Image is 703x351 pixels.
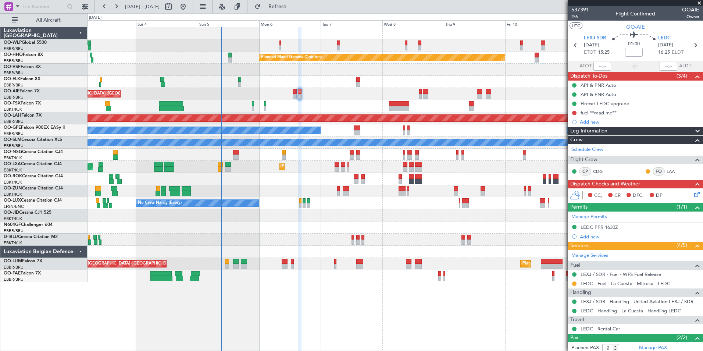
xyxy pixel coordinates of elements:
span: 16:25 [658,49,670,56]
a: N604GFChallenger 604 [4,223,53,227]
div: CP [579,167,591,175]
span: OO-LAH [4,113,21,118]
span: [DATE] [658,42,673,49]
span: Permits [570,203,588,212]
a: OO-LXACessna Citation CJ4 [4,162,62,166]
span: ALDT [679,63,691,70]
span: OO-ROK [4,174,22,178]
span: D-IBLU [4,235,18,239]
input: --:-- [593,62,611,71]
span: ATOT [579,63,592,70]
span: Pax [570,334,578,342]
a: CDG [593,168,610,175]
a: EBBR/BRU [4,46,24,52]
div: API & PNR Auto [581,91,616,97]
a: OO-FAEFalcon 7X [4,271,41,276]
a: OO-WLPGlobal 5500 [4,40,47,45]
span: OO-JID [4,210,19,215]
span: Flight Crew [570,156,597,164]
span: Crew [570,136,583,144]
a: EBBR/BRU [4,82,24,88]
a: Manage Permits [571,213,607,221]
span: Fuel [570,261,580,270]
a: EBKT/KJK [4,240,22,246]
span: Refresh [262,4,293,9]
span: OO-ZUN [4,186,22,191]
span: 15:25 [598,49,610,56]
a: OO-HHOFalcon 8X [4,53,43,57]
div: LEDC PPR 1630Z [581,224,618,230]
div: Mon 6 [259,20,321,27]
span: [DATE] [584,42,599,49]
a: OO-FSXFalcon 7X [4,101,41,106]
span: OO-AIE [626,23,645,31]
span: Services [570,242,589,250]
a: EBBR/BRU [4,58,24,64]
span: Travel [570,316,584,324]
div: API & PNR Auto [581,82,616,88]
span: Handling [570,288,591,297]
span: [DATE] - [DATE] [125,3,160,10]
div: Flight Confirmed [615,10,655,18]
a: LAA [667,168,683,175]
div: No Crew Nancy (Essey) [138,198,182,209]
span: 537391 [571,6,589,14]
div: [DATE] [89,15,101,21]
div: Fri 10 [505,20,567,27]
a: OO-LUMFalcon 7X [4,259,42,263]
span: (2/2) [677,334,687,341]
a: LFSN/ENC [4,204,24,209]
span: All Aircraft [19,18,78,23]
a: OO-NSGCessna Citation CJ4 [4,150,63,154]
span: OO-FAE [4,271,21,276]
span: 01:00 [628,40,640,48]
span: Dispatch To-Dos [570,72,607,81]
span: OO-AIE [4,89,19,93]
span: ELDT [672,49,684,56]
a: OO-JIDCessna CJ1 525 [4,210,51,215]
a: EBBR/BRU [4,70,24,76]
a: EBKT/KJK [4,192,22,197]
a: OO-VSFFalcon 8X [4,65,41,69]
span: Owner [682,14,699,20]
div: Wed 8 [382,20,444,27]
a: EBBR/BRU [4,119,24,124]
a: LEDC - Handling - La Cuesta - Handling LEDC [581,308,681,314]
a: EBKT/KJK [4,180,22,185]
div: Thu 9 [444,20,505,27]
div: Sat 4 [136,20,197,27]
span: Leg Information [570,127,607,135]
a: D-IBLUCessna Citation M2 [4,235,58,239]
span: DP [656,192,663,199]
span: OO-SLM [4,138,21,142]
a: OO-AIEFalcon 7X [4,89,40,93]
a: LEXJ / SDR - Fuel - WFS Fuel Release [581,271,661,277]
a: LEXJ / SDR - Handling - United Aviation LEXJ / SDR [581,298,693,305]
a: EBKT/KJK [4,216,22,221]
div: Tue 7 [321,20,382,27]
a: EBKT/KJK [4,167,22,173]
a: EBBR/BRU [4,143,24,149]
span: (1/1) [677,203,687,211]
span: OO-FSX [4,101,21,106]
div: FO [653,167,665,175]
a: Manage Services [571,252,608,259]
span: (4/5) [677,241,687,249]
button: Refresh [251,1,295,13]
span: CR [614,192,621,199]
a: OO-GPEFalcon 900EX EASy II [4,125,65,130]
span: LEXJ SDR [584,35,606,42]
a: OO-ZUNCessna Citation CJ4 [4,186,63,191]
button: UTC [570,22,582,29]
input: Trip Number [22,1,65,12]
div: Sat 11 [567,20,628,27]
a: EBKT/KJK [4,107,22,112]
div: Planned Maint Geneva (Cointrin) [261,52,322,63]
span: 2/6 [571,14,589,20]
span: OOAIE [682,6,699,14]
span: ETOT [584,49,596,56]
span: Dispatch Checks and Weather [570,180,640,188]
span: OO-ELK [4,77,20,81]
a: EBBR/BRU [4,95,24,100]
a: EBBR/BRU [4,265,24,270]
